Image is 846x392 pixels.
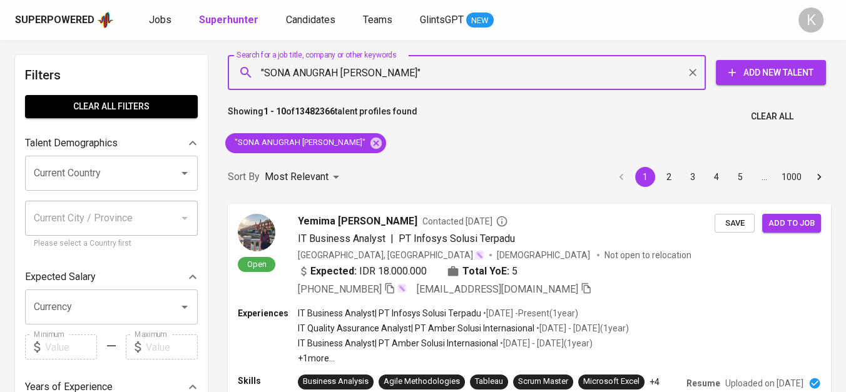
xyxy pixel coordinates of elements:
nav: pagination navigation [609,167,831,187]
div: Scrum Master [518,376,568,388]
span: Clear All filters [35,99,188,114]
div: … [754,171,774,183]
span: [EMAIL_ADDRESS][DOMAIN_NAME] [417,283,578,295]
button: Go to page 4 [706,167,726,187]
span: Open [242,259,272,269]
span: PT Infosys Solusi Terpadu [399,233,515,244]
span: Add to job [768,216,815,231]
button: Clear All [746,105,798,128]
div: [GEOGRAPHIC_DATA], [GEOGRAPHIC_DATA] [298,249,484,261]
span: IT Business Analyst [298,233,385,244]
a: Jobs [149,13,174,28]
h6: Filters [25,65,198,85]
button: Go to page 5 [730,167,750,187]
div: Talent Demographics [25,131,198,156]
div: Microsoft Excel [583,376,640,388]
p: +1 more ... [298,352,629,364]
div: Tableau [475,376,503,388]
div: Business Analysis [303,376,369,388]
b: Total YoE: [462,264,509,279]
b: Superhunter [199,14,258,26]
span: Jobs [149,14,171,26]
button: Clear All filters [25,95,198,118]
p: +4 [650,376,660,388]
a: Candidates [286,13,338,28]
div: IDR 18.000.000 [298,264,427,279]
span: GlintsGPT [420,14,464,26]
button: Add to job [762,214,821,233]
span: Candidates [286,14,335,26]
div: Superpowered [15,13,94,28]
p: • [DATE] - [DATE] ( 1 year ) [534,322,629,334]
a: Teams [363,13,395,28]
p: Showing of talent profiles found [228,105,417,128]
p: IT Quality Assurance Analyst | PT Amber Solusi Internasional [298,322,534,334]
button: Open [176,298,193,316]
p: IT Business Analyst | PT Infosys Solusi Terpadu [298,307,481,319]
button: Clear [684,64,701,81]
p: Expected Salary [25,269,96,284]
button: Add New Talent [716,60,826,85]
input: Value [146,334,198,359]
button: Open [176,164,193,182]
input: Value [45,334,97,359]
span: Add New Talent [726,65,816,81]
span: 5 [512,264,517,279]
img: 4d153df3dfd3d14b458e4659131a687a.jpg [238,214,275,251]
a: GlintsGPT NEW [420,13,494,28]
button: page 1 [635,167,655,187]
span: Clear All [751,109,793,124]
span: Teams [363,14,392,26]
button: Go to page 1000 [778,167,805,187]
a: Superhunter [199,13,261,28]
span: [PHONE_NUMBER] [298,283,382,295]
img: magic_wand.svg [474,250,484,260]
p: IT Business Analyst | PT Amber Solusi Internasional [298,337,498,349]
p: • [DATE] - Present ( 1 year ) [481,307,578,319]
p: Sort By [228,169,260,184]
span: Yemima [PERSON_NAME] [298,214,417,229]
button: Go to next page [809,167,829,187]
p: Uploaded on [DATE] [725,377,803,389]
b: 13482366 [295,106,335,116]
div: Agile Methodologies [384,376,460,388]
span: Contacted [DATE] [422,215,508,228]
p: Not open to relocation [604,249,691,261]
b: Expected: [310,264,357,279]
p: Please select a Country first [34,238,189,250]
img: app logo [97,11,114,29]
button: Go to page 2 [659,167,679,187]
p: Skills [238,374,298,387]
button: Go to page 3 [683,167,703,187]
img: magic_wand.svg [397,283,407,293]
p: • [DATE] - [DATE] ( 1 year ) [498,337,593,349]
div: Most Relevant [265,166,344,189]
span: [DEMOGRAPHIC_DATA] [497,249,592,261]
p: Most Relevant [265,169,329,184]
svg: By Batam recruiter [496,215,508,228]
span: | [390,231,394,246]
p: Talent Demographics [25,136,118,151]
button: Save [715,214,755,233]
b: 1 - 10 [263,106,286,116]
a: Superpoweredapp logo [15,11,114,29]
span: Save [721,216,748,231]
span: NEW [466,14,494,27]
p: Experiences [238,307,298,319]
div: Expected Salary [25,264,198,289]
p: Resume [686,377,720,389]
div: K [798,8,823,33]
div: "SONA ANUGRAH [PERSON_NAME]" [225,133,386,153]
span: "SONA ANUGRAH [PERSON_NAME]" [225,137,373,149]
